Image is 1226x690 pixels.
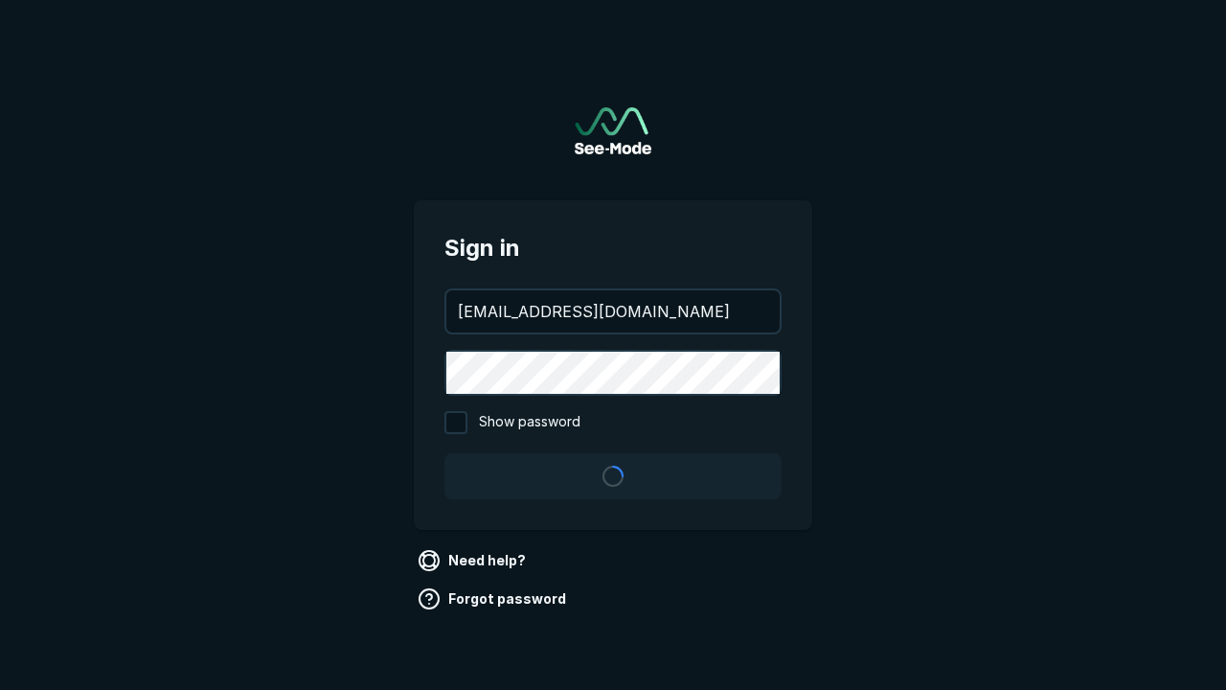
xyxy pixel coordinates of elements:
a: Need help? [414,545,534,576]
a: Go to sign in [575,107,651,154]
input: your@email.com [446,290,780,333]
span: Show password [479,411,580,434]
span: Sign in [444,231,782,265]
a: Forgot password [414,584,574,614]
img: See-Mode Logo [575,107,651,154]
